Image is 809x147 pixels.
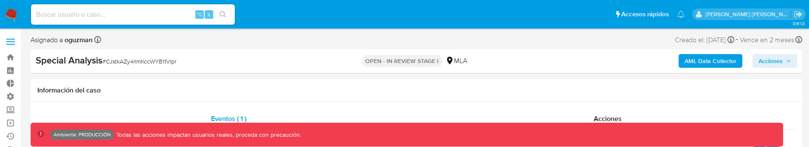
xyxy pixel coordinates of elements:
[102,57,176,66] span: # CJstkAZy4rlmKccWYB11Vlpr
[594,114,622,124] span: Acciones
[675,34,734,46] div: Creado el: [DATE]
[362,55,442,67] p: OPEN - IN REVIEW STAGE I
[31,35,93,45] span: Asignado a
[758,54,783,68] span: Acciones
[445,56,467,66] div: MLA
[36,53,102,67] b: Special Analysis
[114,131,301,139] p: Todas las acciones impactan usuarios reales, proceda con precaución.
[211,114,246,124] span: Eventos ( 1 )
[196,10,203,18] span: ⌥
[63,35,93,45] b: oguzman
[214,9,231,20] button: search-icon
[54,133,111,136] p: Ambiente: PRODUCCIÓN
[753,54,797,68] button: Acciones
[37,86,795,95] h1: Información del caso
[685,54,736,68] b: AML Data Collector
[31,9,235,20] input: Buscar usuario o caso...
[705,10,791,18] p: omar.guzman@mercadolibre.com.co
[679,54,742,68] button: AML Data Collector
[740,35,794,45] span: Vence en 2 meses
[736,34,738,46] span: -
[677,11,685,18] a: Notificaciones
[208,10,210,18] span: s
[794,10,803,19] a: Salir
[621,10,669,19] span: Accesos rápidos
